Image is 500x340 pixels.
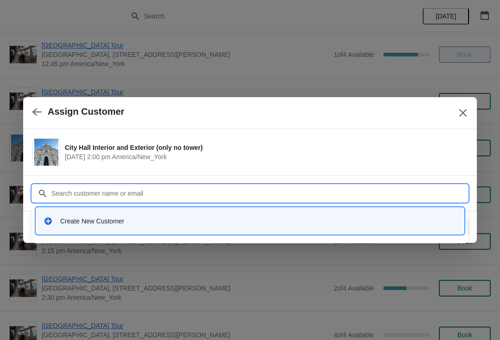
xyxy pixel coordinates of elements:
img: City Hall Interior and Exterior (only no tower) | | October 14 | 2:00 pm America/New_York [34,139,59,166]
span: City Hall Interior and Exterior (only no tower) [65,143,463,152]
input: Search customer name or email [51,185,468,202]
button: Close [455,105,471,121]
span: [DATE] 2:00 pm America/New_York [65,152,463,161]
div: Create New Customer [60,216,456,226]
h2: Assign Customer [48,106,125,117]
